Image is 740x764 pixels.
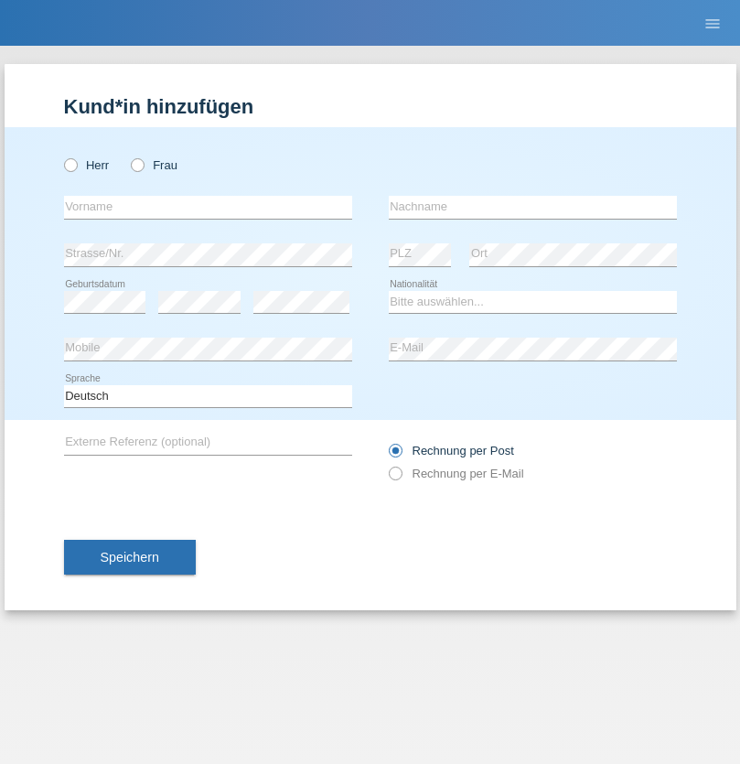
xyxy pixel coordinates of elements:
span: Speichern [101,550,159,565]
i: menu [703,15,722,33]
label: Herr [64,158,110,172]
h1: Kund*in hinzufügen [64,95,677,118]
label: Frau [131,158,177,172]
a: menu [694,17,731,28]
input: Herr [64,158,76,170]
input: Frau [131,158,143,170]
input: Rechnung per E-Mail [389,467,401,490]
button: Speichern [64,540,196,575]
input: Rechnung per Post [389,444,401,467]
label: Rechnung per Post [389,444,514,457]
label: Rechnung per E-Mail [389,467,524,480]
